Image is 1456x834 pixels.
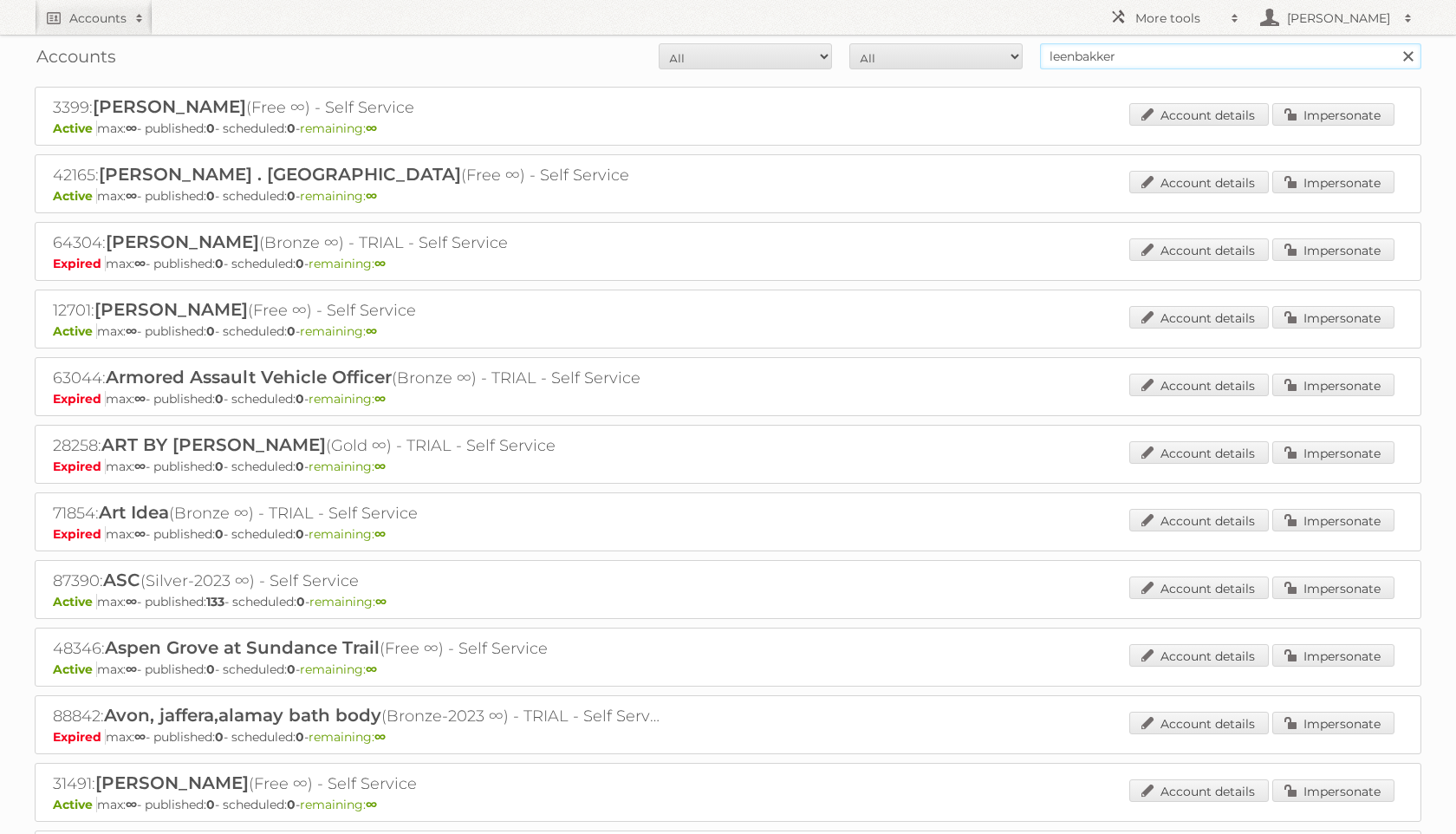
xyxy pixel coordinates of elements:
strong: 0 [215,391,224,407]
strong: ∞ [375,594,387,609]
span: Active [53,323,97,339]
span: Active [53,594,97,609]
a: Impersonate [1272,171,1394,193]
a: Account details [1129,171,1269,193]
p: max: - published: - scheduled: - [53,256,1403,271]
span: remaining: [300,661,377,677]
span: Expired [53,459,106,474]
strong: ∞ [134,391,146,407]
span: remaining: [300,188,377,204]
a: Account details [1129,441,1269,464]
h2: 12701: (Free ∞) - Self Service [53,299,660,322]
strong: 0 [296,526,304,542]
h2: More tools [1135,10,1222,27]
a: Account details [1129,238,1269,261]
h2: 64304: (Bronze ∞) - TRIAL - Self Service [53,231,660,254]
span: remaining: [300,797,377,812]
strong: 0 [287,188,296,204]
span: [PERSON_NAME] [93,96,246,117]
strong: 133 [206,594,224,609]
strong: ∞ [366,323,377,339]
h2: 71854: (Bronze ∞) - TRIAL - Self Service [53,502,660,525]
a: Impersonate [1272,103,1394,126]
p: max: - published: - scheduled: - [53,797,1403,812]
a: Impersonate [1272,712,1394,734]
strong: 0 [296,459,304,474]
strong: ∞ [126,661,137,677]
h2: 87390: (Silver-2023 ∞) - Self Service [53,570,660,592]
h2: 3399: (Free ∞) - Self Service [53,96,660,119]
strong: ∞ [134,729,146,745]
h2: Accounts [69,10,127,27]
strong: ∞ [366,797,377,812]
a: Impersonate [1272,644,1394,667]
span: Expired [53,729,106,745]
a: Account details [1129,103,1269,126]
span: remaining: [309,256,386,271]
span: [PERSON_NAME] . [GEOGRAPHIC_DATA] [99,164,461,185]
p: max: - published: - scheduled: - [53,323,1403,339]
strong: ∞ [366,661,377,677]
a: Impersonate [1272,238,1394,261]
h2: 63044: (Bronze ∞) - TRIAL - Self Service [53,367,660,389]
a: Impersonate [1272,779,1394,802]
span: [PERSON_NAME] [94,299,248,320]
strong: 0 [206,797,215,812]
a: Impersonate [1272,374,1394,396]
span: Active [53,797,97,812]
span: Active [53,121,97,136]
a: Account details [1129,644,1269,667]
strong: 0 [287,797,296,812]
strong: ∞ [374,256,386,271]
span: remaining: [300,323,377,339]
span: ASC [103,570,140,590]
h2: 88842: (Bronze-2023 ∞) - TRIAL - Self Service [53,705,660,727]
a: Account details [1129,779,1269,802]
strong: 0 [215,256,224,271]
strong: 0 [215,526,224,542]
span: Active [53,188,97,204]
strong: ∞ [374,459,386,474]
strong: 0 [296,594,305,609]
p: max: - published: - scheduled: - [53,594,1403,609]
strong: 0 [296,729,304,745]
strong: 0 [206,121,215,136]
span: remaining: [309,391,386,407]
p: max: - published: - scheduled: - [53,188,1403,204]
strong: ∞ [374,526,386,542]
a: Account details [1129,306,1269,329]
strong: ∞ [366,121,377,136]
a: Impersonate [1272,306,1394,329]
strong: 0 [287,323,296,339]
span: Expired [53,391,106,407]
strong: 0 [206,661,215,677]
span: Avon, jaffera,alamay bath body [104,705,381,726]
strong: 0 [215,729,224,745]
a: Account details [1129,712,1269,734]
span: Armored Assault Vehicle Officer [106,367,392,388]
strong: 0 [296,391,304,407]
strong: ∞ [126,121,137,136]
span: Aspen Grove at Sundance Trail [105,637,380,658]
span: [PERSON_NAME] [106,231,259,252]
span: Active [53,661,97,677]
span: remaining: [309,594,387,609]
strong: 0 [215,459,224,474]
p: max: - published: - scheduled: - [53,121,1403,136]
span: Expired [53,526,106,542]
a: Account details [1129,374,1269,396]
a: Impersonate [1272,441,1394,464]
strong: ∞ [134,459,146,474]
p: max: - published: - scheduled: - [53,661,1403,677]
span: remaining: [309,526,386,542]
h2: 48346: (Free ∞) - Self Service [53,637,660,660]
a: Impersonate [1272,509,1394,531]
span: remaining: [309,729,386,745]
p: max: - published: - scheduled: - [53,391,1403,407]
span: [PERSON_NAME] [95,772,249,793]
strong: 0 [296,256,304,271]
strong: ∞ [366,188,377,204]
h2: 42165: (Free ∞) - Self Service [53,164,660,186]
span: Expired [53,256,106,271]
strong: ∞ [134,256,146,271]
